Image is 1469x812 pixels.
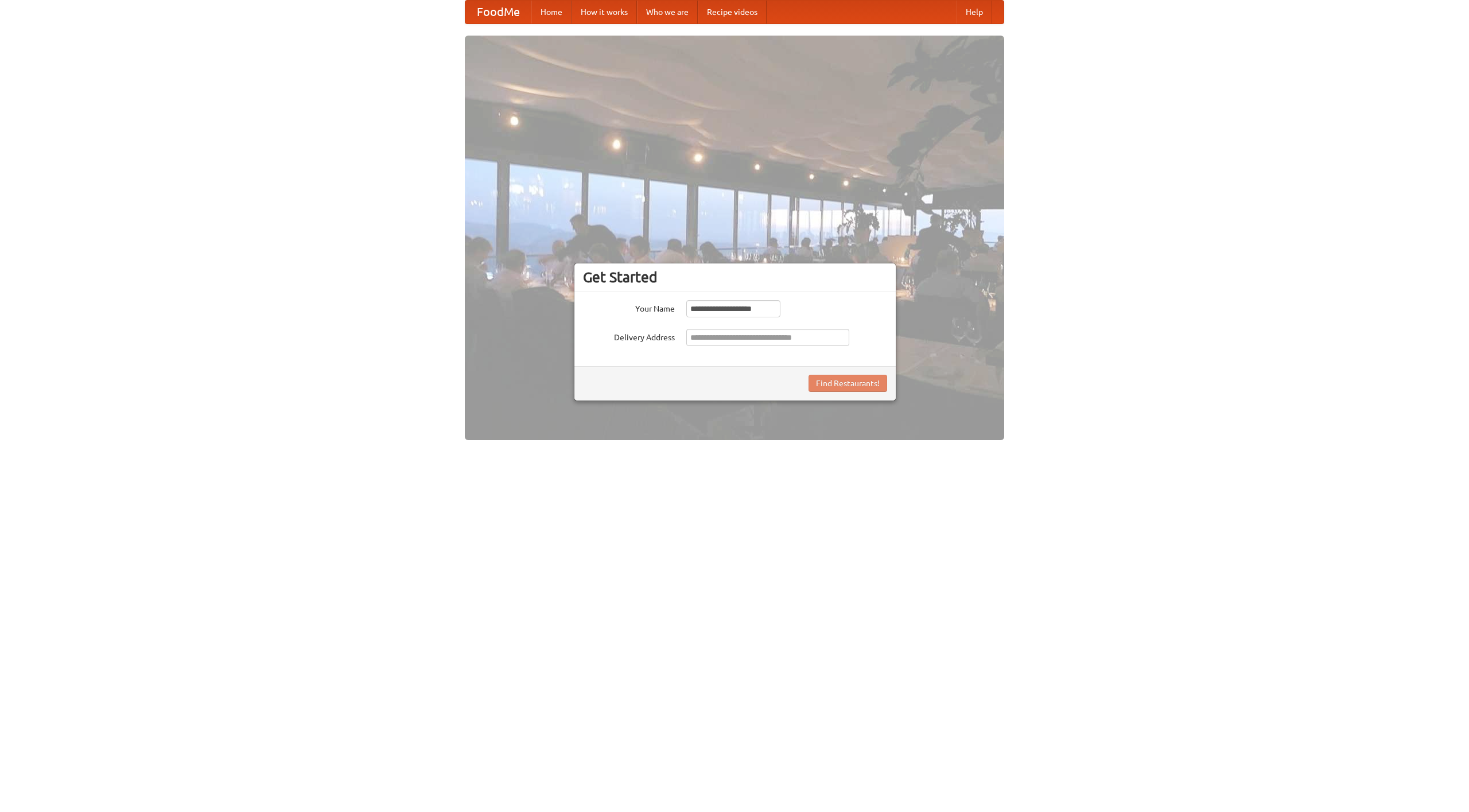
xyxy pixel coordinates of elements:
label: Delivery Address [583,329,675,343]
label: Your Name [583,300,675,314]
a: Recipe videos [698,1,767,24]
a: Home [531,1,572,24]
a: Who we are [637,1,698,24]
h3: Get Started [583,269,887,286]
a: FoodMe [465,1,531,24]
a: Help [957,1,992,24]
a: How it works [572,1,637,24]
button: Find Restaurants! [809,375,887,392]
